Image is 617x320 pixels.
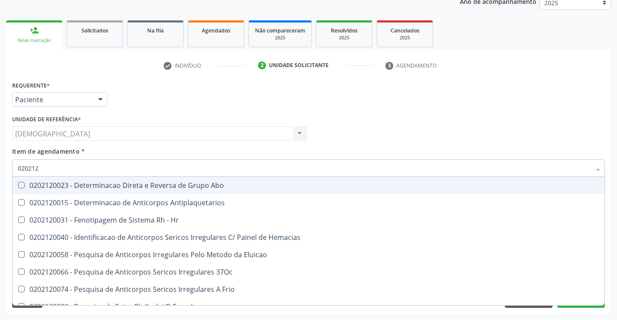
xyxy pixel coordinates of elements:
div: Nova marcação [12,37,56,44]
div: 0202120058 - Pesquisa de Anticorpos Irregulares Pelo Metodo da Eluicao [18,251,599,258]
div: Unidade solicitante [269,61,329,69]
label: Requerente [12,79,50,92]
div: 0202120066 - Pesquisa de Anticorpos Sericos Irregulares 37Oc [18,268,599,275]
div: 0202120015 - Determinacao de Anticorpos Antiplaquetarios [18,199,599,206]
span: Paciente [15,95,90,104]
span: Item de agendamento [12,147,80,155]
div: 0202120040 - Identificacao de Anticorpos Sericos Irregulares C/ Painel de Hemacias [18,234,599,241]
span: Cancelados [391,27,420,34]
div: 0202120031 - Fenotipagem de Sistema Rh - Hr [18,217,599,223]
div: 2 [258,61,266,69]
div: 2025 [323,35,366,41]
span: Na fila [147,27,164,34]
div: 0202120023 - Determinacao Direta e Reversa de Grupo Abo [18,182,599,189]
input: Buscar por procedimentos [18,159,591,177]
div: 0202120074 - Pesquisa de Anticorpos Sericos Irregulares A Frio [18,286,599,293]
div: 2025 [255,35,305,41]
span: Agendados [202,27,230,34]
span: Resolvidos [331,27,358,34]
span: Não compareceram [255,27,305,34]
label: Unidade de referência [12,113,81,126]
div: 2025 [383,35,426,41]
div: 0202120082 - Pesquisa de Fator Rh (Inclui D Fraco) [18,303,599,310]
div: person_add [29,26,39,35]
span: Solicitados [81,27,108,34]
